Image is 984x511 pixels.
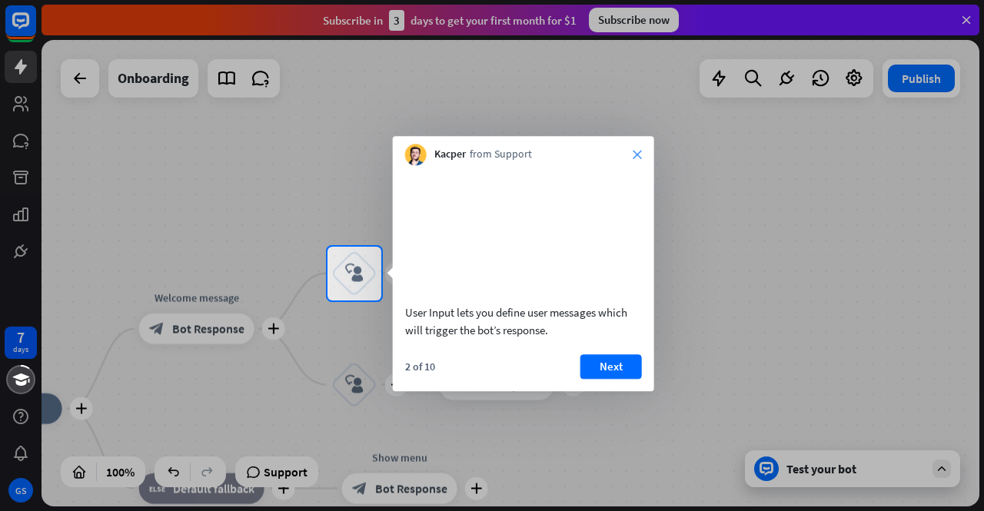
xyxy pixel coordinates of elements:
[633,150,642,159] i: close
[580,354,642,379] button: Next
[405,360,435,373] div: 2 of 10
[434,148,466,163] span: Kacper
[12,6,58,52] button: Open LiveChat chat widget
[405,304,642,339] div: User Input lets you define user messages which will trigger the bot’s response.
[470,148,532,163] span: from Support
[345,264,364,283] i: block_user_input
